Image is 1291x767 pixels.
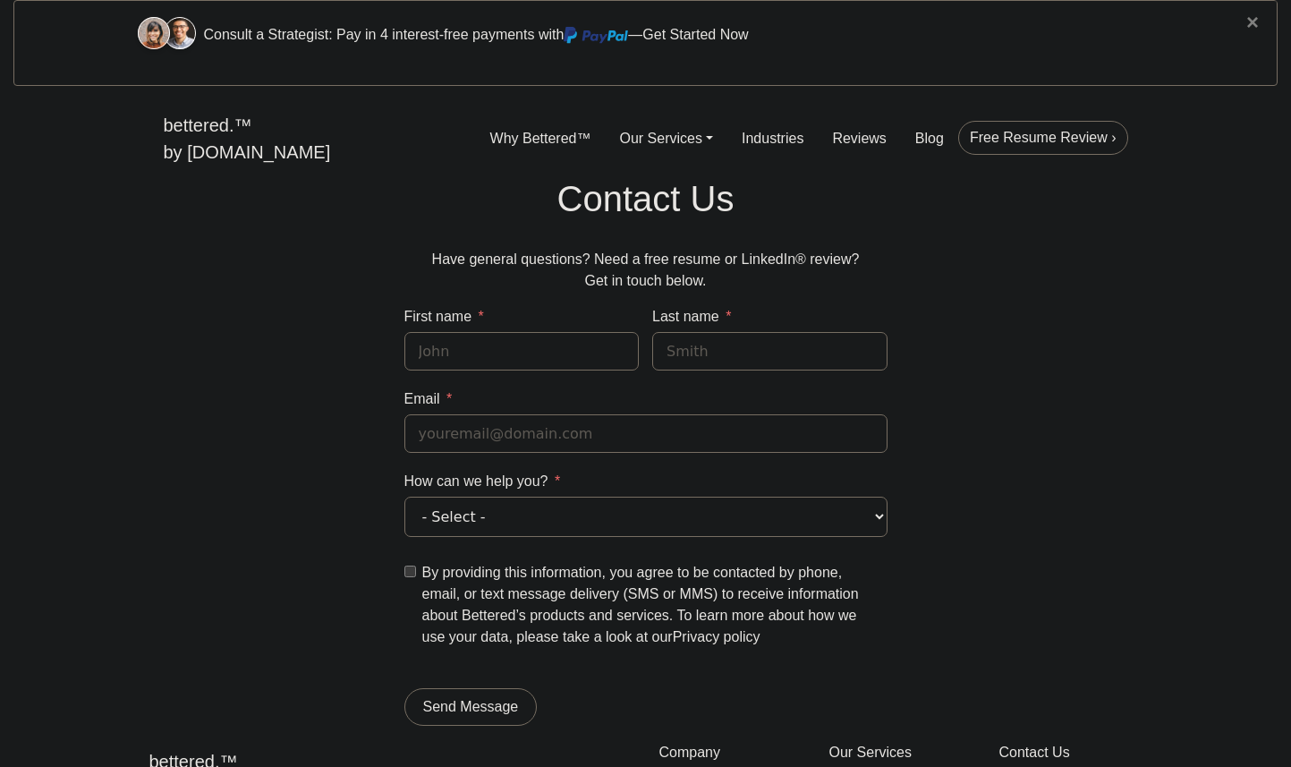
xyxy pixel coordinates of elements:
[652,332,888,371] input: Smith
[404,471,561,492] label: How can we help you?
[404,177,888,220] h1: Contact Us
[404,555,888,648] label: Terms and Conditions: By providing this information, you agree to be contacted by phone, email, o...
[1228,1,1277,44] button: Close
[659,744,803,761] h6: Company
[564,27,628,44] img: paypal.svg
[404,688,538,726] button: Send Message
[404,566,416,577] input: Terms and Conditions: By providing this information, you agree to be contacted by phone, email, o...
[404,497,888,537] select: How can we help you?
[970,130,1117,145] a: Free Resume Review ›
[404,388,453,410] label: Email
[164,107,331,170] a: bettered.™by [DOMAIN_NAME]
[727,121,818,157] a: Industries
[818,121,900,157] a: Reviews
[404,249,888,292] p: Have general questions? Need a free resume or LinkedIn® review? Get in touch below.
[642,27,748,42] a: Get Started Now
[404,414,888,453] input: Email
[829,744,972,761] h6: Our Services
[404,332,640,371] input: John
[422,562,883,648] p: By providing this information, you agree to be contacted by phone, email, or text message deliver...
[1246,10,1259,34] span: ×
[673,629,760,644] a: Privacy policy
[404,306,484,328] label: First name
[999,744,1142,761] h6: Contact Us
[901,121,958,157] a: Blog
[958,121,1128,155] button: Free Resume Review ›
[130,12,204,60] img: client-faces.svg
[164,142,331,162] span: by [DOMAIN_NAME]
[605,121,727,157] a: Our Services
[652,306,731,328] label: Last name
[476,121,606,157] a: Why Bettered™
[204,27,749,42] span: Consult a Strategist: Pay in 4 interest-free payments with —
